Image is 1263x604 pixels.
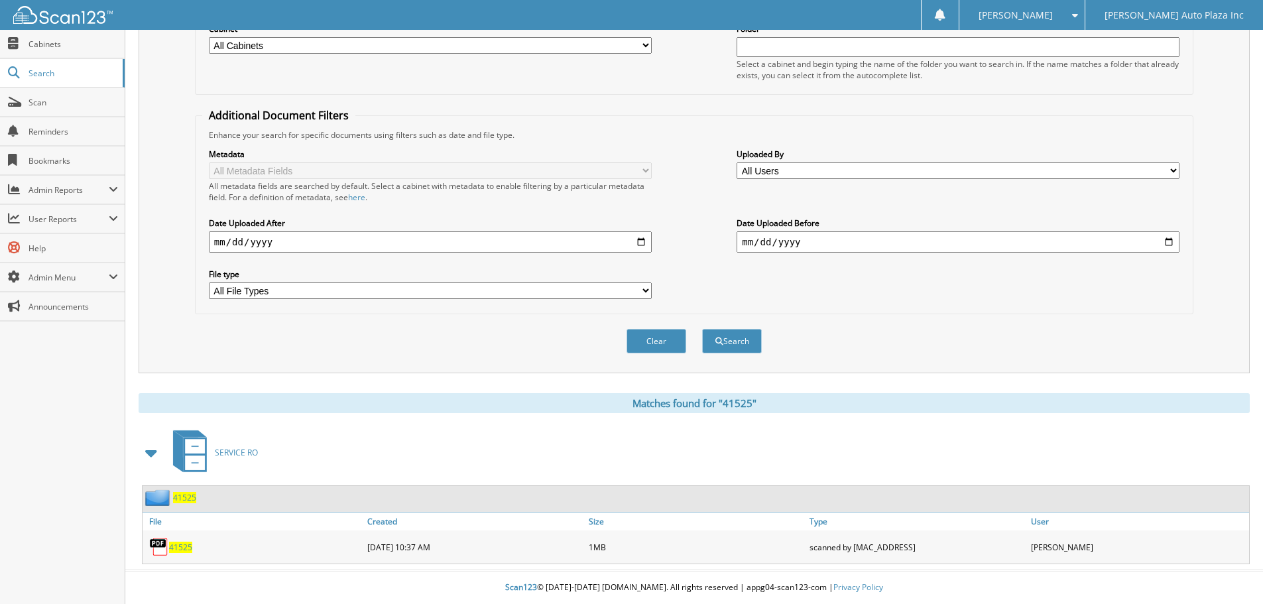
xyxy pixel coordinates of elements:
div: Matches found for "41525" [139,393,1250,413]
span: Announcements [29,301,118,312]
span: Admin Reports [29,184,109,196]
label: Metadata [209,149,652,160]
span: Admin Menu [29,272,109,283]
button: Clear [627,329,686,353]
span: Bookmarks [29,155,118,166]
div: 1MB [585,534,807,560]
div: [DATE] 10:37 AM [364,534,585,560]
a: Privacy Policy [833,581,883,593]
a: Created [364,513,585,530]
img: scan123-logo-white.svg [13,6,113,24]
img: folder2.png [145,489,173,506]
span: Search [29,68,116,79]
span: Scan123 [505,581,537,593]
div: Select a cabinet and begin typing the name of the folder you want to search in. If the name match... [737,58,1179,81]
div: [PERSON_NAME] [1028,534,1249,560]
div: Enhance your search for specific documents using filters such as date and file type. [202,129,1186,141]
span: Cabinets [29,38,118,50]
a: SERVICE RO [165,426,258,479]
iframe: Chat Widget [1197,540,1263,604]
a: 41525 [169,542,192,553]
span: [PERSON_NAME] [979,11,1053,19]
span: Scan [29,97,118,108]
div: All metadata fields are searched by default. Select a cabinet with metadata to enable filtering b... [209,180,652,203]
img: PDF.png [149,537,169,557]
div: © [DATE]-[DATE] [DOMAIN_NAME]. All rights reserved | appg04-scan123-com | [125,572,1263,604]
input: start [209,231,652,253]
label: Date Uploaded Before [737,217,1179,229]
span: Help [29,243,118,254]
span: User Reports [29,213,109,225]
label: Date Uploaded After [209,217,652,229]
input: end [737,231,1179,253]
a: File [143,513,364,530]
a: Size [585,513,807,530]
a: Type [806,513,1028,530]
label: Uploaded By [737,149,1179,160]
a: 41525 [173,492,196,503]
label: File type [209,269,652,280]
legend: Additional Document Filters [202,108,355,123]
span: SERVICE RO [215,447,258,458]
button: Search [702,329,762,353]
a: User [1028,513,1249,530]
div: scanned by [MAC_ADDRESS] [806,534,1028,560]
a: here [348,192,365,203]
span: [PERSON_NAME] Auto Plaza Inc [1105,11,1244,19]
span: Reminders [29,126,118,137]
